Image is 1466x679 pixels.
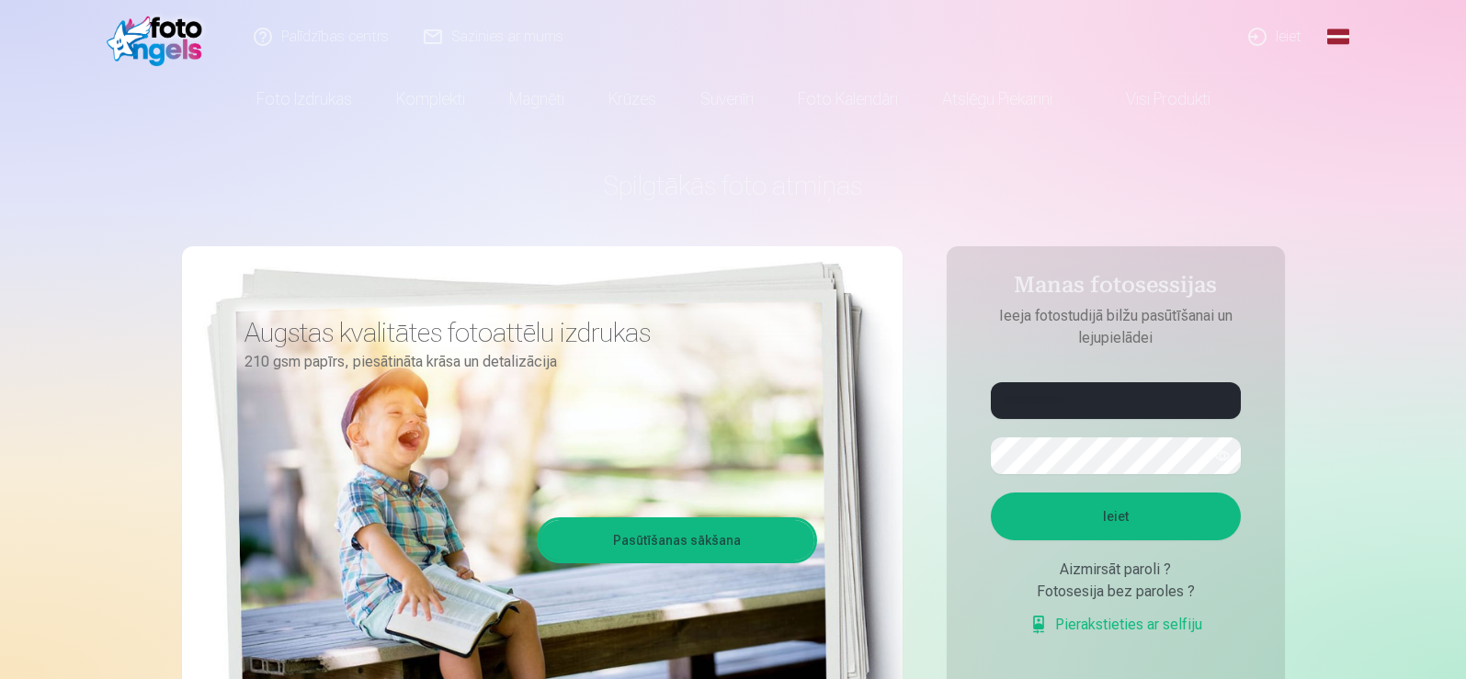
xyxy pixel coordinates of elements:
a: Magnēti [487,74,586,125]
a: Suvenīri [678,74,776,125]
button: Ieiet [991,492,1241,540]
p: 210 gsm papīrs, piesātināta krāsa un detalizācija [244,349,803,375]
h3: Augstas kvalitātes fotoattēlu izdrukas [244,316,803,349]
a: Foto kalendāri [776,74,920,125]
a: Pierakstieties ar selfiju [1029,614,1202,636]
a: Pasūtīšanas sākšana [540,520,814,560]
a: Komplekti [374,74,487,125]
a: Foto izdrukas [234,74,374,125]
h1: Spilgtākās foto atmiņas [182,169,1285,202]
div: Fotosesija bez paroles ? [991,581,1241,603]
p: Ieeja fotostudijā bilžu pasūtīšanai un lejupielādei [972,305,1259,349]
img: /fa1 [107,7,212,66]
a: Atslēgu piekariņi [920,74,1074,125]
h4: Manas fotosessijas [972,272,1259,305]
a: Krūzes [586,74,678,125]
a: Visi produkti [1074,74,1233,125]
div: Aizmirsāt paroli ? [991,559,1241,581]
